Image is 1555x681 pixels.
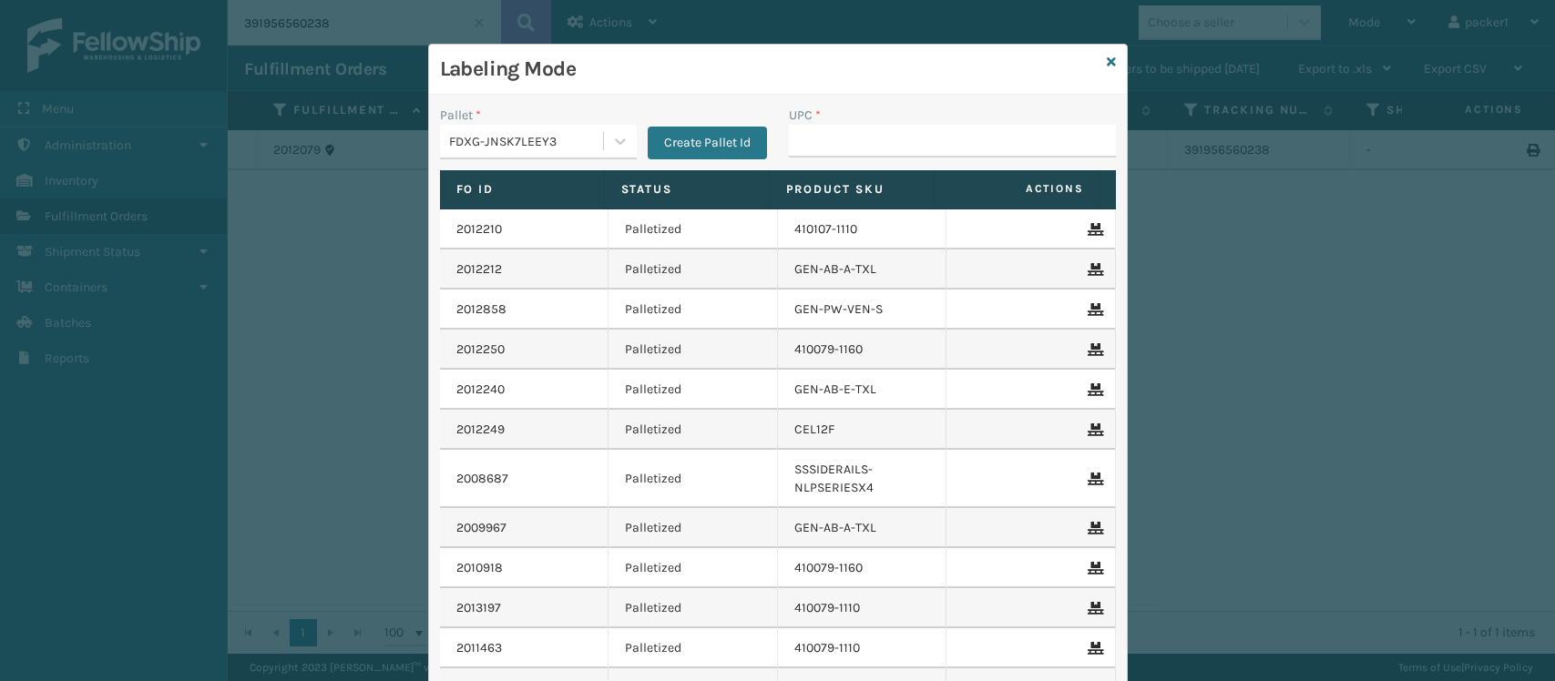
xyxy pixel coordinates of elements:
[456,340,505,359] a: 2012250
[440,56,1100,83] h3: Labeling Mode
[456,470,508,488] a: 2008687
[1088,522,1099,534] i: Remove From Pallet
[778,209,947,249] td: 410107-1110
[1088,263,1099,276] i: Remove From Pallet
[1088,602,1099,615] i: Remove From Pallet
[609,249,778,290] td: Palletized
[456,260,502,279] a: 2012212
[786,181,917,198] label: Product SKU
[1088,303,1099,316] i: Remove From Pallet
[1088,423,1099,436] i: Remove From Pallet
[456,599,501,617] a: 2013197
[1088,473,1099,485] i: Remove From Pallet
[778,628,947,668] td: 410079-1110
[1088,562,1099,574] i: Remove From Pallet
[1088,383,1099,396] i: Remove From Pallet
[609,370,778,410] td: Palletized
[609,209,778,249] td: Palletized
[789,106,821,125] label: UPC
[1088,223,1099,236] i: Remove From Pallet
[609,508,778,548] td: Palletized
[609,450,778,508] td: Palletized
[778,410,947,450] td: CEL12F
[440,106,481,125] label: Pallet
[456,381,505,399] a: 2012240
[621,181,752,198] label: Status
[778,370,947,410] td: GEN-AB-E-TXL
[456,300,506,319] a: 2012858
[1088,642,1099,655] i: Remove From Pallet
[1088,343,1099,356] i: Remove From Pallet
[609,548,778,588] td: Palletized
[609,290,778,330] td: Palletized
[609,628,778,668] td: Palletized
[778,249,947,290] td: GEN-AB-A-TXL
[609,410,778,450] td: Palletized
[778,450,947,508] td: SSSIDERAILS-NLPSERIESX4
[449,132,605,151] div: FDXG-JNSK7LEEY3
[456,519,506,537] a: 2009967
[648,127,767,159] button: Create Pallet Id
[940,174,1095,204] span: Actions
[778,548,947,588] td: 410079-1160
[456,220,502,239] a: 2012210
[778,330,947,370] td: 410079-1160
[609,330,778,370] td: Palletized
[456,181,588,198] label: Fo Id
[456,421,505,439] a: 2012249
[778,508,947,548] td: GEN-AB-A-TXL
[609,588,778,628] td: Palletized
[778,588,947,628] td: 410079-1110
[456,639,502,657] a: 2011463
[456,559,503,577] a: 2010918
[778,290,947,330] td: GEN-PW-VEN-S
